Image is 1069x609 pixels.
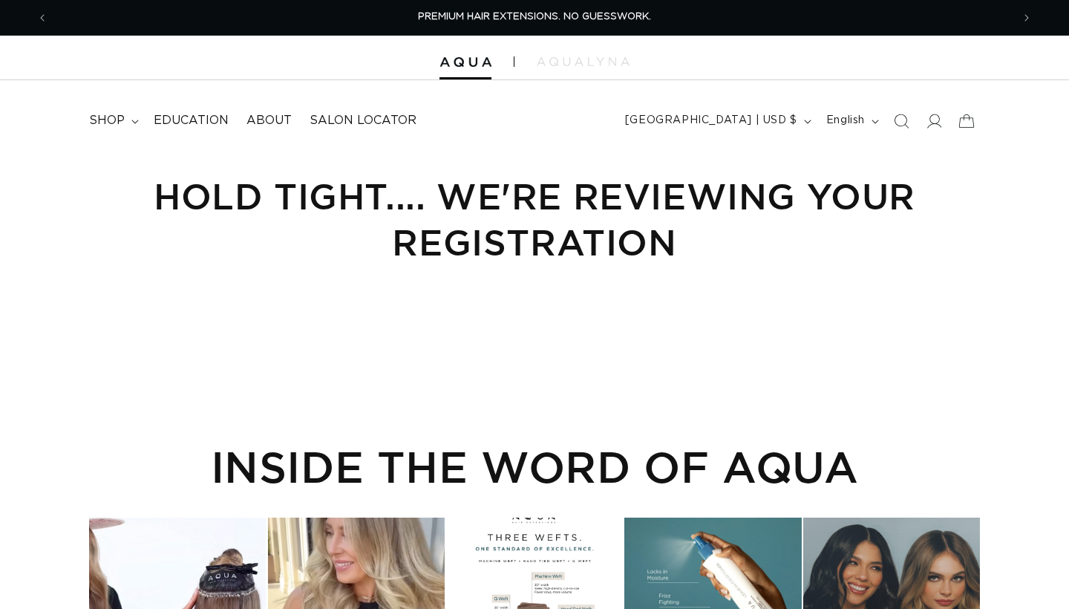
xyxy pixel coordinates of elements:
a: About [238,104,301,137]
span: shop [89,113,125,128]
span: Salon Locator [310,113,416,128]
span: About [246,113,292,128]
summary: Search [885,105,918,137]
img: aqualyna.com [537,57,630,66]
span: [GEOGRAPHIC_DATA] | USD $ [625,113,797,128]
a: Salon Locator [301,104,425,137]
h1: Hold Tight.... we're reviewing your Registration [89,173,980,266]
h2: INSIDE THE WORD OF AQUA [89,441,980,492]
button: Previous announcement [26,4,59,32]
a: Education [145,104,238,137]
span: Education [154,113,229,128]
span: PREMIUM HAIR EXTENSIONS. NO GUESSWORK. [418,12,651,22]
button: Next announcement [1010,4,1043,32]
button: English [817,107,885,135]
button: [GEOGRAPHIC_DATA] | USD $ [616,107,817,135]
span: English [826,113,865,128]
summary: shop [80,104,145,137]
img: Aqua Hair Extensions [439,57,491,68]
